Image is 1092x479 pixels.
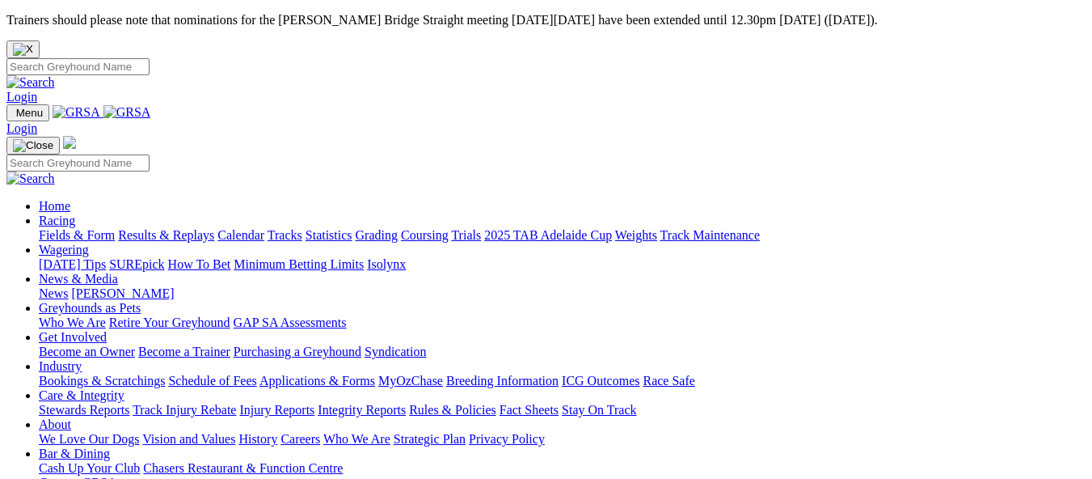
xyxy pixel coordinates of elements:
img: logo-grsa-white.png [63,136,76,149]
a: Login [6,121,37,135]
a: Isolynx [367,257,406,271]
a: Industry [39,359,82,373]
a: Vision and Values [142,432,235,446]
a: Stay On Track [562,403,636,417]
div: Industry [39,374,1086,388]
a: Track Injury Rebate [133,403,236,417]
a: Syndication [365,345,426,358]
div: Racing [39,228,1086,243]
button: Toggle navigation [6,104,49,121]
a: SUREpick [109,257,164,271]
div: Get Involved [39,345,1086,359]
a: Tracks [268,228,302,242]
a: [DATE] Tips [39,257,106,271]
div: Wagering [39,257,1086,272]
a: Weights [615,228,657,242]
a: Strategic Plan [394,432,466,446]
img: GRSA [53,105,100,120]
a: Cash Up Your Club [39,461,140,475]
a: Breeding Information [446,374,559,388]
a: Login [6,90,37,104]
a: MyOzChase [378,374,443,388]
a: Grading [356,228,398,242]
a: Stewards Reports [39,403,129,417]
img: Search [6,172,55,186]
img: Search [6,75,55,90]
a: Who We Are [39,316,106,329]
a: Bookings & Scratchings [39,374,165,388]
a: News [39,286,68,300]
a: Get Involved [39,330,107,344]
a: Greyhounds as Pets [39,301,141,315]
div: News & Media [39,286,1086,301]
img: X [13,43,33,56]
a: Wagering [39,243,89,256]
a: News & Media [39,272,118,286]
a: Who We Are [323,432,390,446]
a: ICG Outcomes [562,374,639,388]
a: Rules & Policies [409,403,496,417]
button: Toggle navigation [6,137,60,155]
div: Care & Integrity [39,403,1086,418]
p: Trainers should please note that nominations for the [PERSON_NAME] Bridge Straight meeting [DATE]... [6,13,1086,28]
a: Purchasing a Greyhound [234,345,361,358]
a: Race Safe [643,374,694,388]
a: 2025 TAB Adelaide Cup [484,228,612,242]
a: Care & Integrity [39,388,124,402]
a: We Love Our Dogs [39,432,139,446]
a: Become an Owner [39,345,135,358]
a: Injury Reports [239,403,314,417]
a: Careers [280,432,320,446]
div: About [39,432,1086,447]
a: Home [39,199,70,213]
a: Statistics [306,228,352,242]
button: Close [6,40,40,58]
a: Trials [451,228,481,242]
img: GRSA [103,105,151,120]
a: Calendar [217,228,264,242]
a: Coursing [401,228,449,242]
a: Integrity Reports [318,403,406,417]
a: Track Maintenance [660,228,760,242]
a: Results & Replays [118,228,214,242]
a: Chasers Restaurant & Function Centre [143,461,343,475]
a: Applications & Forms [259,374,375,388]
a: Schedule of Fees [168,374,256,388]
a: GAP SA Assessments [234,316,347,329]
a: Bar & Dining [39,447,110,460]
a: How To Bet [168,257,231,271]
a: Racing [39,214,75,227]
img: Close [13,139,53,152]
div: Greyhounds as Pets [39,316,1086,330]
a: Fields & Form [39,228,115,242]
input: Search [6,155,150,172]
input: Search [6,58,150,75]
a: Become a Trainer [138,345,230,358]
a: About [39,418,71,431]
a: Minimum Betting Limits [234,257,364,271]
span: Menu [16,107,43,119]
a: Privacy Policy [469,432,545,446]
a: History [238,432,277,446]
a: Fact Sheets [500,403,559,417]
a: [PERSON_NAME] [71,286,174,300]
a: Retire Your Greyhound [109,316,230,329]
div: Bar & Dining [39,461,1086,476]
